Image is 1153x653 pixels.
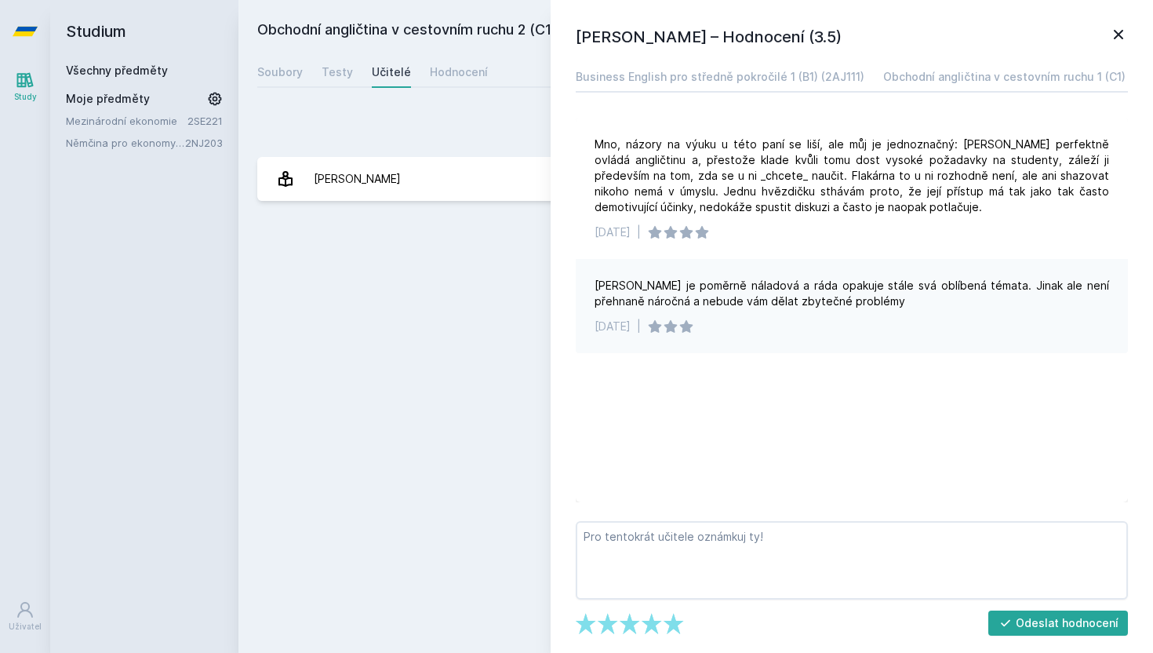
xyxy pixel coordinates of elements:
div: Uživatel [9,621,42,633]
a: [PERSON_NAME] 2 hodnocení 3.5 [257,157,1134,201]
a: Soubory [257,57,303,88]
a: Uživatel [3,593,47,640]
a: Study [3,63,47,111]
a: Učitelé [372,57,411,88]
a: 2SE221 [187,115,223,127]
a: 2NJ203 [185,137,223,149]
a: Němčina pro ekonomy - pokročilá úroveň 3 (B1/B2) [66,135,185,151]
a: Hodnocení [430,57,488,88]
div: Mno, názory na výuku u této paní se liší, ale můj je jednoznačný: [PERSON_NAME] perfektně ovládá ... [595,137,1109,215]
div: Soubory [257,64,303,80]
div: [PERSON_NAME] [314,163,401,195]
a: Mezinárodní ekonomie [66,113,187,129]
div: Učitelé [372,64,411,80]
div: Hodnocení [430,64,488,80]
span: Moje předměty [66,91,150,107]
h2: Obchodní angličtina v cestovním ruchu 2 (C1) (2AJ342) [257,19,958,44]
a: Všechny předměty [66,64,168,77]
div: Testy [322,64,353,80]
a: Testy [322,57,353,88]
div: Study [14,91,37,103]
